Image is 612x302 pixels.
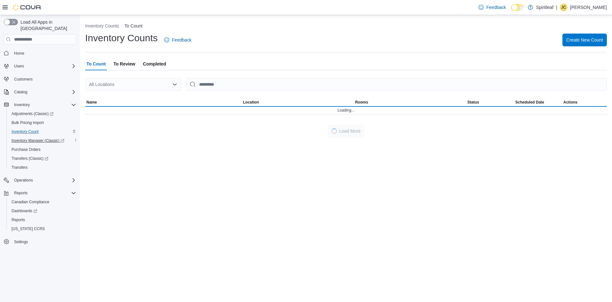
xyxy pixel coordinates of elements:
[143,58,166,70] span: Completed
[12,138,64,143] span: Inventory Manager (Classic)
[12,238,30,246] a: Settings
[6,109,79,118] a: Adjustments (Classic)
[12,62,27,70] button: Users
[86,58,106,70] span: To Count
[9,198,52,206] a: Canadian Compliance
[12,50,27,57] a: Home
[6,224,79,233] button: [US_STATE] CCRS
[9,137,67,144] a: Inventory Manager (Classic)
[6,127,79,136] button: Inventory Count
[9,119,76,127] span: Bulk Pricing Import
[1,88,79,97] button: Catalog
[12,147,41,152] span: Purchase Orders
[9,128,76,136] span: Inventory Count
[355,100,368,105] span: Rooms
[13,4,42,11] img: Cova
[9,155,76,162] span: Transfers (Classic)
[12,156,48,161] span: Transfers (Classic)
[9,137,76,144] span: Inventory Manager (Classic)
[9,207,76,215] span: Dashboards
[1,237,79,246] button: Settings
[12,238,76,246] span: Settings
[14,190,28,196] span: Reports
[9,198,76,206] span: Canadian Compliance
[9,119,46,127] a: Bulk Pricing Import
[6,206,79,215] a: Dashboards
[12,189,30,197] button: Reports
[12,111,53,116] span: Adjustments (Classic)
[9,207,40,215] a: Dashboards
[14,64,24,69] span: Users
[14,51,24,56] span: Home
[9,216,28,224] a: Reports
[467,100,479,105] span: Status
[242,98,354,106] button: Location
[9,110,76,118] span: Adjustments (Classic)
[486,4,506,11] span: Feedback
[515,100,544,105] span: Scheduled Date
[12,176,76,184] span: Operations
[9,146,76,153] span: Purchase Orders
[556,4,557,11] p: |
[186,78,607,91] input: This is a search bar. After typing your query, hit enter to filter the results lower in the page.
[85,23,607,30] nav: An example of EuiBreadcrumbs
[12,208,37,213] span: Dashboards
[466,98,514,106] button: Status
[12,75,35,83] a: Customers
[9,155,51,162] a: Transfers (Classic)
[9,164,30,171] a: Transfers
[9,225,76,233] span: Washington CCRS
[14,102,30,107] span: Inventory
[12,120,44,125] span: Bulk Pricing Import
[6,163,79,172] button: Transfers
[6,215,79,224] button: Reports
[85,23,119,28] button: Inventory Counts
[1,74,79,84] button: Customers
[14,178,33,183] span: Operations
[9,164,76,171] span: Transfers
[12,129,39,134] span: Inventory Count
[14,77,33,82] span: Customers
[560,4,568,11] div: Jim C
[9,225,47,233] a: [US_STATE] CCRS
[243,100,259,105] span: Location
[12,101,32,109] button: Inventory
[9,128,41,136] a: Inventory Count
[12,62,76,70] span: Users
[12,75,76,83] span: Customers
[6,197,79,206] button: Canadian Compliance
[328,125,365,137] button: LoadingLoad More
[9,216,76,224] span: Reports
[18,19,76,32] span: Load All Apps in [GEOGRAPHIC_DATA]
[561,4,566,11] span: JC
[339,128,361,134] span: Load More
[85,98,242,106] button: Name
[9,110,56,118] a: Adjustments (Classic)
[6,136,79,145] a: Inventory Manager (Classic)
[86,100,97,105] span: Name
[6,154,79,163] a: Transfers (Classic)
[6,118,79,127] button: Bulk Pricing Import
[1,176,79,185] button: Operations
[536,4,553,11] p: Spiritleaf
[570,4,607,11] p: [PERSON_NAME]
[12,199,49,205] span: Canadian Compliance
[12,49,76,57] span: Home
[125,23,142,28] button: To Count
[9,146,43,153] a: Purchase Orders
[162,34,194,46] a: Feedback
[563,100,577,105] span: Actions
[172,37,191,43] span: Feedback
[476,1,508,14] a: Feedback
[338,108,355,113] span: Loading...
[1,48,79,58] button: Home
[113,58,135,70] span: To Review
[4,46,76,263] nav: Complex example
[14,239,28,244] span: Settings
[6,145,79,154] button: Purchase Orders
[12,176,36,184] button: Operations
[511,4,525,11] input: Dark Mode
[12,165,28,170] span: Transfers
[14,89,27,95] span: Catalog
